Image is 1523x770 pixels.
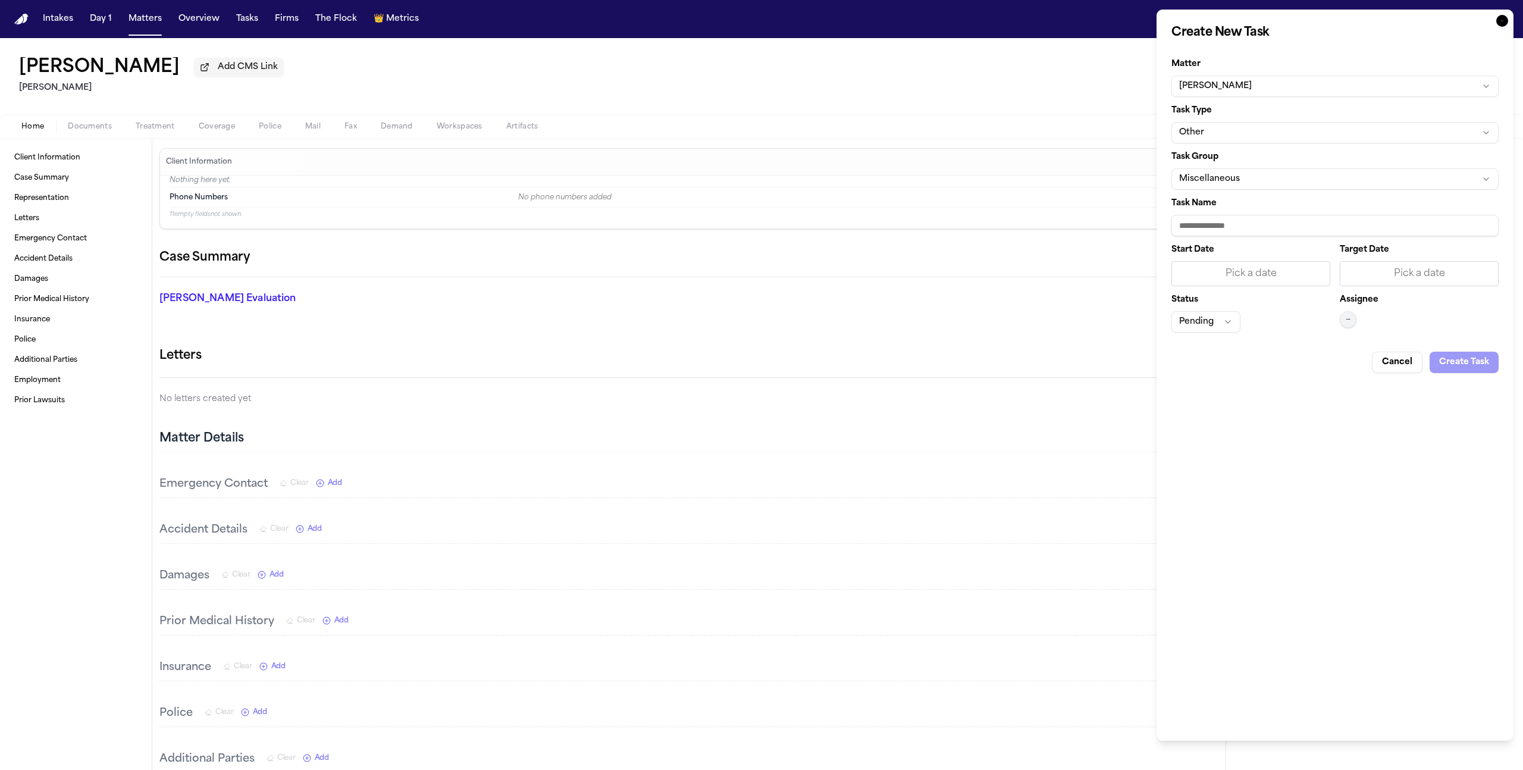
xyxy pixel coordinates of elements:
[1171,107,1499,115] label: Task Type
[1347,267,1491,281] div: Pick a date
[1171,122,1499,143] button: Other
[1171,60,1499,68] label: Matter
[1340,261,1499,286] button: Pick a date
[1171,199,1217,208] span: Task Name
[1179,267,1323,281] div: Pick a date
[1171,261,1330,286] button: Pick a date
[1171,168,1499,190] button: Miscellaneous
[1372,352,1422,373] button: Cancel
[1171,24,1499,41] h2: Create New Task
[1340,246,1499,254] label: Target Date
[1340,296,1378,304] label: Assignee
[1340,311,1356,328] button: —
[1171,311,1240,333] button: Pending
[1171,246,1330,254] label: Start Date
[1171,76,1499,97] button: [PERSON_NAME]
[1171,153,1499,161] label: Task Group
[1346,315,1350,324] span: —
[1171,296,1330,304] label: Status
